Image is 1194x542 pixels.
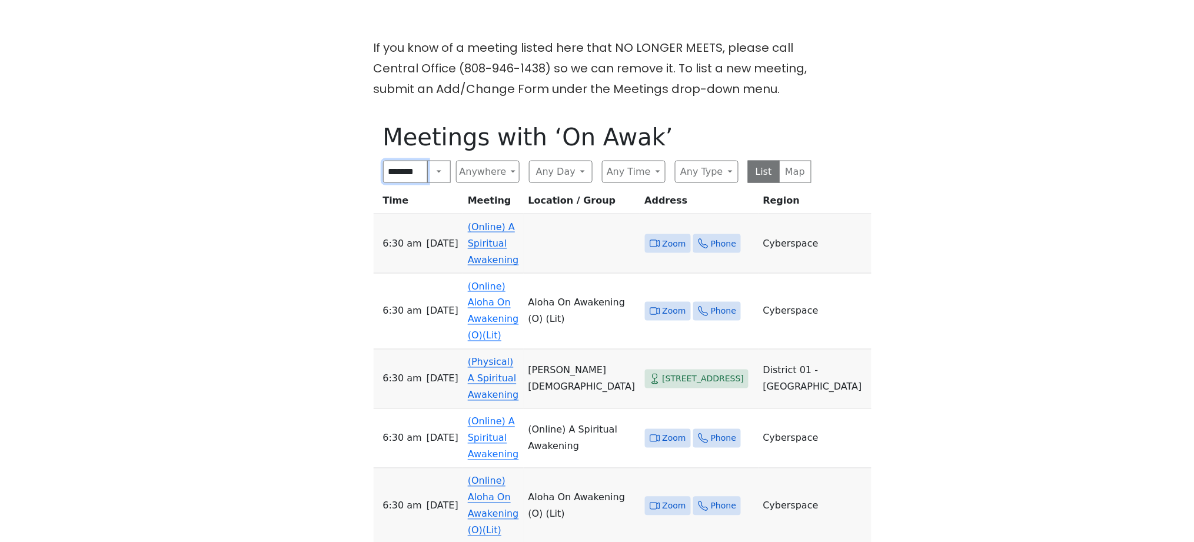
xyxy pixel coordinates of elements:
span: Zoom [663,304,686,319]
span: Phone [711,237,736,251]
span: Phone [711,499,736,514]
input: Search [383,161,428,183]
a: (Online) A Spiritual Awakening [468,416,519,460]
span: 6:30 AM [383,371,422,387]
a: (Online) Aloha On Awakening (O)(Lit) [468,476,519,536]
span: Zoom [663,499,686,514]
th: Time [374,192,464,214]
td: District 01 - [GEOGRAPHIC_DATA] [759,350,872,409]
a: (Physical) A Spiritual Awakening [468,357,519,401]
span: Phone [711,304,736,319]
button: List [748,161,780,183]
span: [DATE] [427,371,458,387]
button: Anywhere [456,161,520,183]
th: Location / Group [524,192,640,214]
th: Address [640,192,759,214]
button: Map [779,161,811,183]
span: [DATE] [427,235,458,252]
button: Any Time [602,161,666,183]
span: Zoom [663,431,686,446]
p: If you know of a meeting listed here that NO LONGER MEETS, please call Central Office (808-946-14... [374,38,821,99]
td: Cyberspace [759,409,872,468]
span: 6:30 AM [383,235,422,252]
td: Aloha On Awakening (O) (Lit) [524,274,640,350]
td: Cyberspace [759,274,872,350]
button: Search [427,161,451,183]
a: (Online) Aloha On Awakening (O)(Lit) [468,281,519,341]
span: 6:30 AM [383,303,422,320]
span: [STREET_ADDRESS] [663,372,744,387]
td: Cyberspace [759,214,872,274]
span: [DATE] [427,430,458,447]
span: 6:30 AM [383,430,422,447]
a: (Online) A Spiritual Awakening [468,221,519,265]
span: [DATE] [427,498,458,514]
span: Zoom [663,237,686,251]
span: Phone [711,431,736,446]
td: (Online) A Spiritual Awakening [524,409,640,468]
button: Any Type [675,161,739,183]
th: Meeting [463,192,524,214]
span: [DATE] [427,303,458,320]
button: Any Day [529,161,593,183]
th: Region [759,192,872,214]
span: 6:30 AM [383,498,422,514]
td: [PERSON_NAME][DEMOGRAPHIC_DATA] [524,350,640,409]
h1: Meetings with ‘On Awak’ [383,123,811,151]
